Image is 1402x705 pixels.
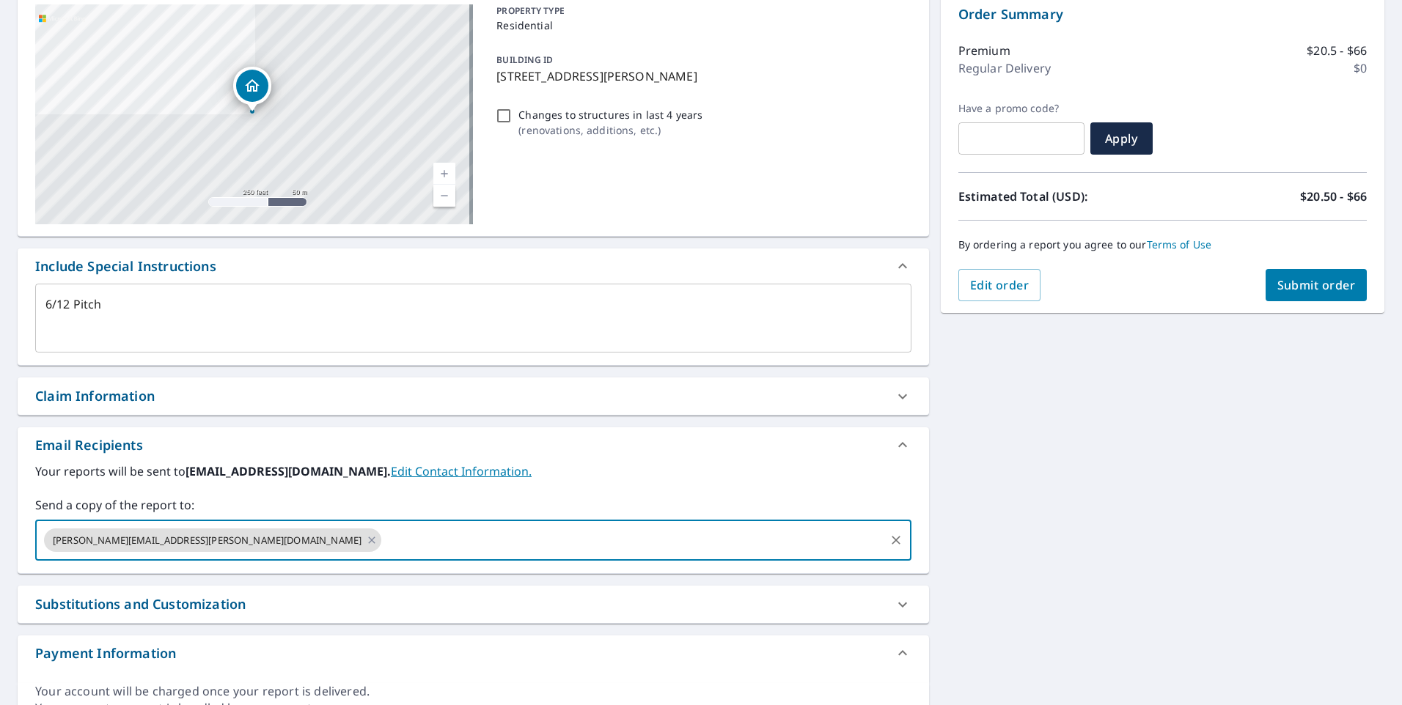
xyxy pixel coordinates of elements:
p: [STREET_ADDRESS][PERSON_NAME] [496,67,905,85]
p: By ordering a report you agree to our [958,238,1367,251]
div: Payment Information [18,635,929,671]
span: Apply [1102,130,1141,147]
a: Current Level 17, Zoom Out [433,185,455,207]
div: Substitutions and Customization [35,594,246,614]
p: Changes to structures in last 4 years [518,107,702,122]
div: Include Special Instructions [18,248,929,284]
b: [EMAIL_ADDRESS][DOMAIN_NAME]. [186,463,391,479]
p: BUILDING ID [496,53,553,66]
p: Estimated Total (USD): [958,188,1163,205]
div: Include Special Instructions [35,256,216,276]
p: Residential [496,18,905,33]
p: Order Summary [958,4,1367,24]
div: Payment Information [35,643,176,663]
div: Your account will be charged once your report is delivered. [35,683,911,700]
a: EditContactInfo [391,463,532,479]
div: Claim Information [35,386,155,406]
div: Claim Information [18,377,929,415]
p: Regular Delivery [958,59,1051,77]
span: Submit order [1277,277,1356,293]
div: Email Recipients [18,427,929,462]
button: Edit order [958,269,1041,301]
p: $20.5 - $66 [1307,42,1367,59]
label: Your reports will be sent to [35,462,911,480]
span: [PERSON_NAME][EMAIL_ADDRESS][PERSON_NAME][DOMAIN_NAME] [44,534,370,547]
label: Send a copy of the report to: [35,496,911,514]
p: ( renovations, additions, etc. ) [518,122,702,138]
div: Dropped pin, building 1, Residential property, 936 Greenwood Rd Boydton, VA 23917 [233,67,271,112]
span: Edit order [970,277,1030,293]
button: Apply [1090,122,1153,155]
div: Substitutions and Customization [18,586,929,623]
div: [PERSON_NAME][EMAIL_ADDRESS][PERSON_NAME][DOMAIN_NAME] [44,528,381,552]
label: Have a promo code? [958,102,1084,115]
button: Submit order [1266,269,1368,301]
p: Premium [958,42,1010,59]
p: $0 [1354,59,1367,77]
textarea: 6/12 Pitch [45,298,901,339]
button: Clear [886,530,906,550]
p: $20.50 - $66 [1300,188,1367,205]
div: Email Recipients [35,435,143,455]
a: Current Level 17, Zoom In [433,163,455,185]
a: Terms of Use [1147,237,1212,251]
p: PROPERTY TYPE [496,4,905,18]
